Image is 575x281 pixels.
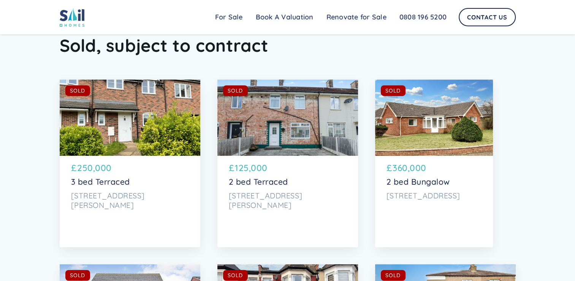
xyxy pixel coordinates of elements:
a: Contact Us [459,8,516,26]
p: [STREET_ADDRESS][PERSON_NAME] [229,191,347,210]
p: £ [229,161,234,174]
p: 360,000 [393,161,426,174]
p: 3 bed Terraced [71,177,189,187]
p: £ [387,161,392,174]
div: SOLD [385,87,401,94]
p: 125,000 [235,161,268,174]
div: SOLD [70,87,85,94]
div: SOLD [385,271,401,279]
div: SOLD [228,271,243,279]
div: SOLD [70,271,85,279]
a: For Sale [209,10,249,25]
p: [STREET_ADDRESS][PERSON_NAME] [71,191,189,210]
a: Book A Valuation [249,10,320,25]
p: 2 bed Terraced [229,177,347,187]
a: SOLD£125,0002 bed Terraced[STREET_ADDRESS][PERSON_NAME] [217,80,358,247]
p: 250,000 [77,161,112,174]
p: 2 bed Bungalow [387,177,482,187]
p: [STREET_ADDRESS] [387,191,482,201]
a: SOLD£360,0002 bed Bungalow[STREET_ADDRESS] [375,80,493,247]
a: SOLD£250,0003 bed Terraced[STREET_ADDRESS][PERSON_NAME] [60,80,200,247]
h2: Sold, subject to contract [60,35,516,56]
img: sail home logo colored [60,8,85,27]
a: Renovate for Sale [320,10,393,25]
div: SOLD [228,87,243,94]
p: £ [71,161,77,174]
a: 0808 196 5200 [393,10,453,25]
